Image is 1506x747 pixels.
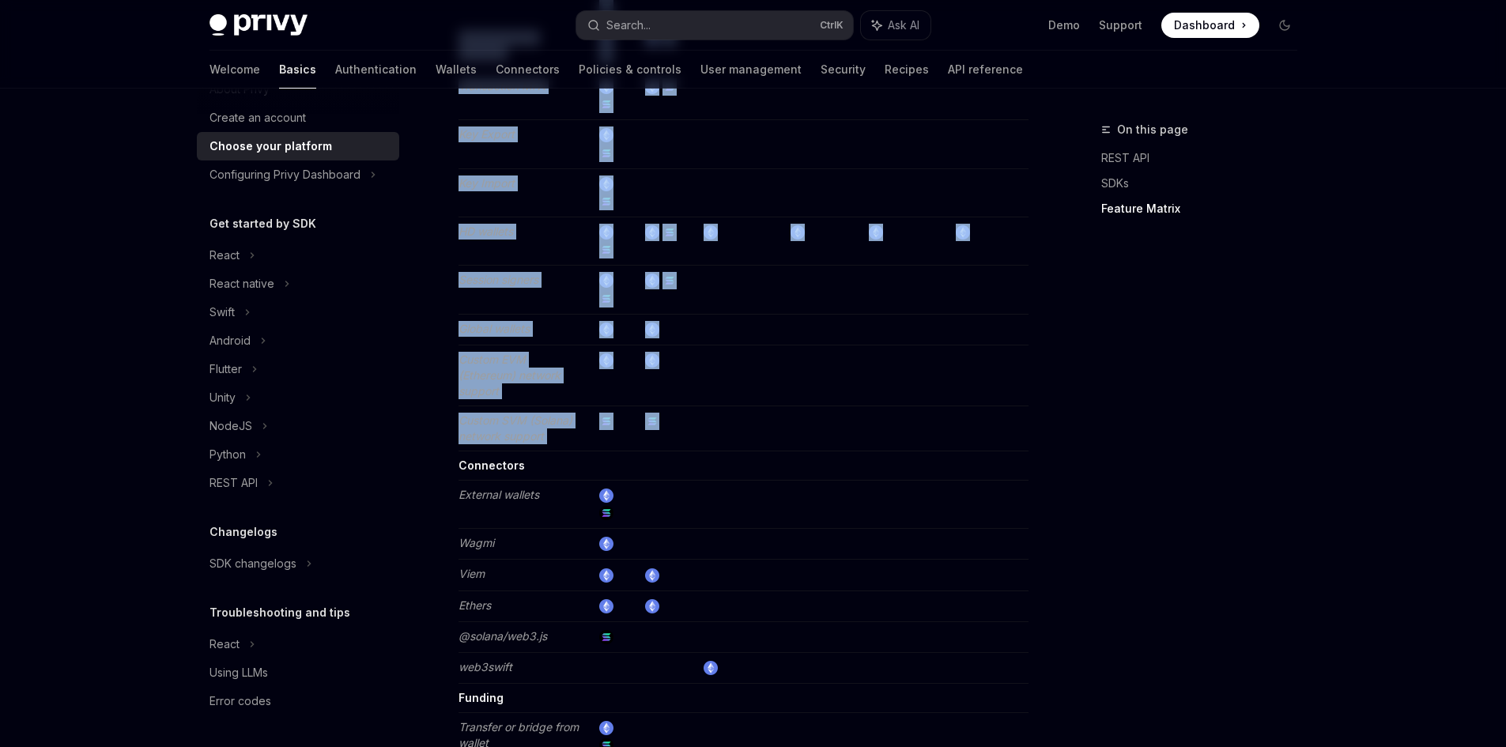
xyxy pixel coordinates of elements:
[791,225,805,240] img: ethereum.png
[888,17,919,33] span: Ask AI
[599,97,613,111] img: solana.png
[662,274,677,288] img: solana.png
[599,489,613,503] img: ethereum.png
[459,176,515,190] em: Key Import
[209,417,252,436] div: NodeJS
[645,414,659,428] img: solana.png
[209,603,350,622] h5: Troubleshooting and tips
[209,108,306,127] div: Create an account
[459,536,494,549] em: Wagmi
[209,523,277,541] h5: Changelogs
[209,165,360,184] div: Configuring Privy Dashboard
[599,274,613,288] img: ethereum.png
[496,51,560,89] a: Connectors
[885,51,929,89] a: Recipes
[209,360,242,379] div: Flutter
[599,568,613,583] img: ethereum.png
[209,663,268,682] div: Using LLMs
[599,128,613,142] img: ethereum.png
[645,274,659,288] img: ethereum.png
[1174,17,1235,33] span: Dashboard
[209,331,251,350] div: Android
[197,687,399,715] a: Error codes
[599,177,613,191] img: ethereum.png
[459,691,504,704] strong: Funding
[1272,13,1297,38] button: Toggle dark mode
[599,353,613,368] img: ethereum.png
[645,568,659,583] img: ethereum.png
[599,506,613,520] img: solana.png
[599,414,613,428] img: solana.png
[436,51,477,89] a: Wallets
[599,243,613,257] img: solana.png
[459,598,491,612] em: Ethers
[209,303,235,322] div: Swift
[948,51,1023,89] a: API reference
[197,658,399,687] a: Using LLMs
[459,660,512,673] em: web3swift
[599,323,613,337] img: ethereum.png
[700,51,802,89] a: User management
[209,635,240,654] div: React
[599,721,613,735] img: ethereum.png
[209,246,240,265] div: React
[645,225,659,240] img: ethereum.png
[861,11,930,40] button: Ask AI
[599,146,613,160] img: solana.png
[459,458,525,472] strong: Connectors
[821,51,866,89] a: Security
[209,388,236,407] div: Unity
[1161,13,1259,38] a: Dashboard
[956,225,970,240] img: ethereum.png
[645,323,659,337] img: ethereum.png
[599,630,613,644] img: solana.png
[1101,171,1310,196] a: SDKs
[579,51,681,89] a: Policies & controls
[459,273,538,286] em: Session signers
[820,19,844,32] span: Ctrl K
[599,599,613,613] img: ethereum.png
[645,599,659,613] img: ethereum.png
[459,488,539,501] em: External wallets
[197,132,399,160] a: Choose your platform
[209,274,274,293] div: React native
[209,473,258,492] div: REST API
[704,225,718,240] img: ethereum.png
[576,11,853,40] button: Search...CtrlK
[335,51,417,89] a: Authentication
[209,214,316,233] h5: Get started by SDK
[459,224,513,238] em: HD wallets
[209,445,246,464] div: Python
[645,353,659,368] img: ethereum.png
[197,104,399,132] a: Create an account
[209,137,332,156] div: Choose your platform
[209,14,308,36] img: dark logo
[459,413,572,443] em: Custom SVM (Solana) network support
[1101,145,1310,171] a: REST API
[599,194,613,209] img: solana.png
[662,225,677,240] img: solana.png
[209,692,271,711] div: Error codes
[459,629,547,643] em: @solana/web3.js
[1099,17,1142,33] a: Support
[459,353,561,398] em: Custom EVM (Ethereum) network support
[1048,17,1080,33] a: Demo
[459,127,515,141] em: Key Export
[209,51,260,89] a: Welcome
[599,537,613,551] img: ethereum.png
[1101,196,1310,221] a: Feature Matrix
[209,554,296,573] div: SDK changelogs
[459,322,530,335] em: Global wallets
[1117,120,1188,139] span: On this page
[869,225,883,240] img: ethereum.png
[606,16,651,35] div: Search...
[279,51,316,89] a: Basics
[599,225,613,240] img: ethereum.png
[459,567,485,580] em: Viem
[459,79,545,92] em: Transaction MFA
[704,661,718,675] img: ethereum.png
[599,292,613,306] img: solana.png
